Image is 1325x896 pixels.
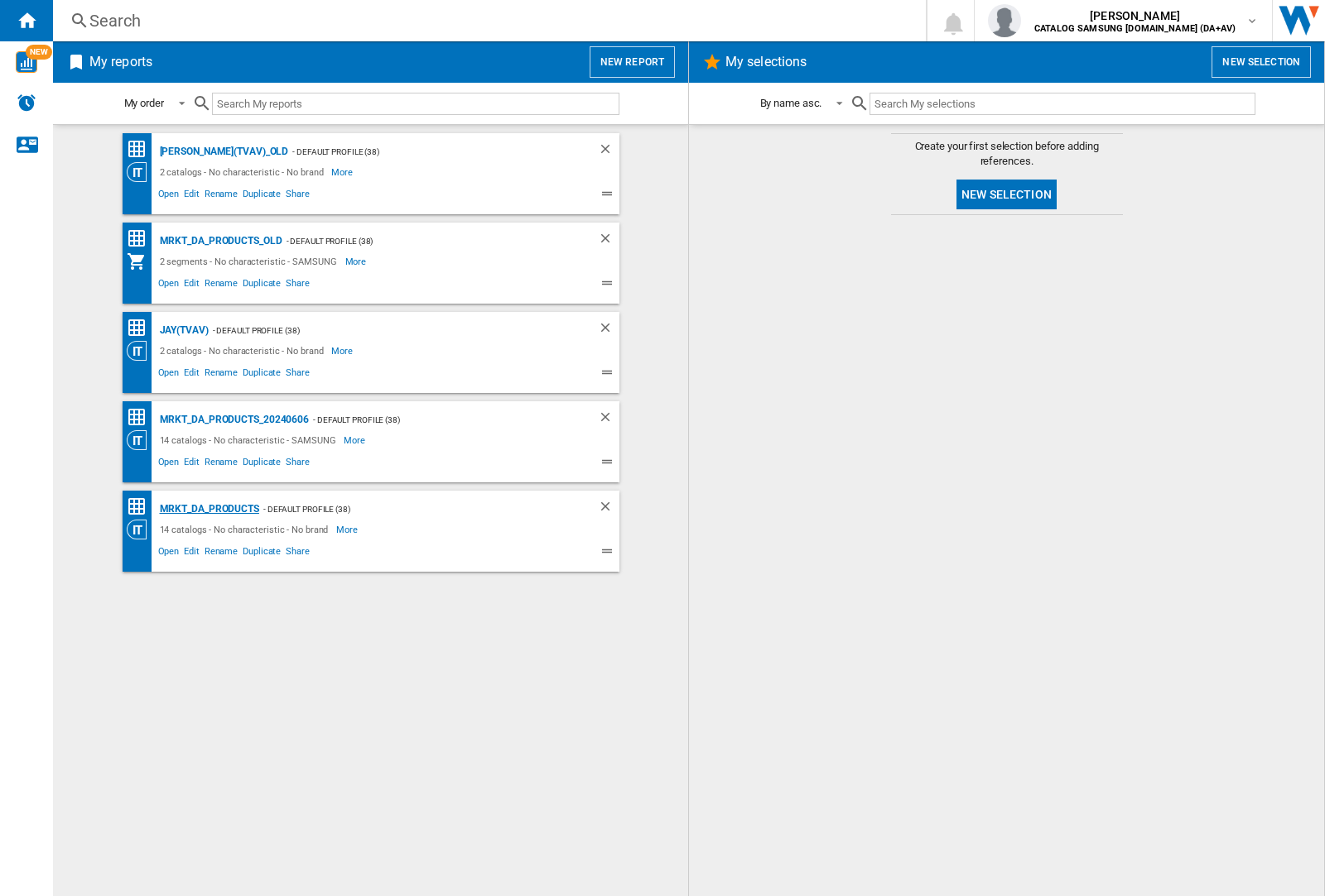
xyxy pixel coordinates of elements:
[127,318,156,338] div: Price Matrix
[156,231,282,252] div: MRKT_DA_PRODUCTS_OLD
[598,499,619,520] div: Delete
[181,186,202,206] span: Edit
[891,139,1123,169] span: Create your first selection before adding references.
[202,365,240,385] span: Rename
[240,186,283,206] span: Duplicate
[240,544,283,563] span: Duplicate
[209,320,565,341] div: - Default profile (38)
[156,430,344,450] div: 14 catalogs - No characteristic - SAMSUNG
[240,454,283,474] span: Duplicate
[331,162,355,182] span: More
[156,341,332,361] div: 2 catalogs - No characteristic - No brand
[722,46,810,78] h2: My selections
[283,544,312,563] span: Share
[181,454,202,474] span: Edit
[127,139,156,160] div: Price Matrix
[156,410,310,430] div: MRKT_DA_PRODUCTS_20240606
[331,341,355,361] span: More
[156,252,345,271] div: 2 segments - No characteristic - SAMSUNG
[1034,7,1236,24] span: [PERSON_NAME]
[127,341,156,361] div: Category View
[127,162,156,182] div: Category View
[282,231,565,252] div: - Default profile (38)
[202,454,240,474] span: Rename
[156,544,182,563] span: Open
[760,97,822,109] div: By name asc.
[127,430,156,450] div: Category View
[598,410,619,430] div: Delete
[181,365,202,385] span: Edit
[156,520,337,539] div: 14 catalogs - No characteristic - No brand
[127,252,156,271] div: My Assortment
[1212,46,1311,78] button: New selection
[202,186,240,206] span: Rename
[127,407,156,428] div: Price Matrix
[956,180,1057,209] button: New selection
[156,365,182,385] span: Open
[212,93,619,115] input: Search My reports
[309,410,564,430] div: - Default profile (38)
[156,320,209,341] div: JAY(TVAV)
[988,4,1021,37] img: profile.jpg
[598,141,619,162] div: Delete
[240,365,283,385] span: Duplicate
[86,46,156,78] h2: My reports
[17,93,36,113] img: alerts-logo.svg
[283,276,312,295] span: Share
[124,97,164,109] div: My order
[598,231,619,252] div: Delete
[156,499,259,520] div: MRKT_DA_PRODUCTS
[283,365,312,385] span: Share
[26,45,52,60] span: NEW
[283,454,312,474] span: Share
[156,276,182,295] span: Open
[336,520,360,539] span: More
[181,276,202,295] span: Edit
[127,520,156,539] div: Category View
[202,276,240,295] span: Rename
[202,544,240,563] span: Rename
[344,430,368,450] span: More
[89,9,883,32] div: Search
[598,320,619,341] div: Delete
[156,162,332,182] div: 2 catalogs - No characteristic - No brand
[1034,23,1236,34] b: CATALOG SAMSUNG [DOMAIN_NAME] (DA+AV)
[283,186,312,206] span: Share
[345,252,369,271] span: More
[16,51,37,73] img: wise-card.svg
[156,454,182,474] span: Open
[156,141,289,162] div: [PERSON_NAME](TVAV)_old
[870,93,1255,115] input: Search My selections
[181,544,202,563] span: Edit
[259,499,565,520] div: - Default profile (38)
[288,141,564,162] div: - Default profile (38)
[127,496,156,517] div: Price Matrix
[590,46,675,78] button: New report
[156,186,182,206] span: Open
[240,276,283,295] span: Duplicate
[127,228,156,249] div: Price Matrix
